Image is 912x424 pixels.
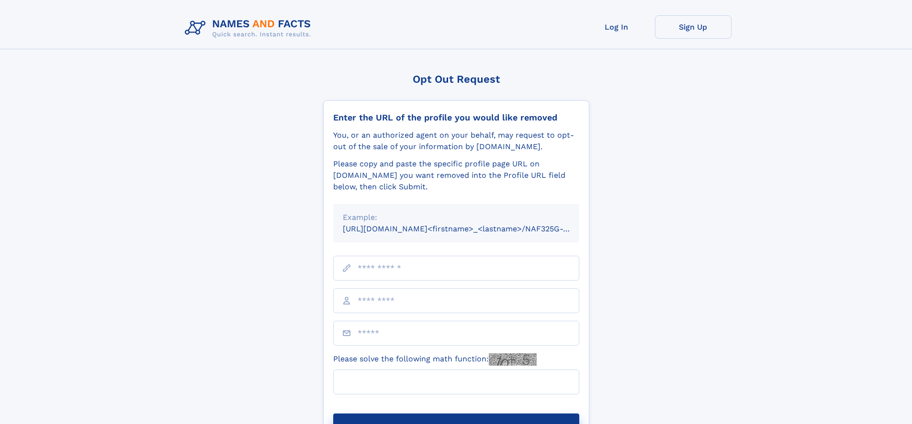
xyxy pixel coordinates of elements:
[578,15,655,39] a: Log In
[343,224,597,233] small: [URL][DOMAIN_NAME]<firstname>_<lastname>/NAF325G-xxxxxxxx
[343,212,570,223] div: Example:
[333,158,579,193] div: Please copy and paste the specific profile page URL on [DOMAIN_NAME] you want removed into the Pr...
[655,15,732,39] a: Sign Up
[333,353,537,366] label: Please solve the following math function:
[333,112,579,123] div: Enter the URL of the profile you would like removed
[333,130,579,152] div: You, or an authorized agent on your behalf, may request to opt-out of the sale of your informatio...
[181,15,319,41] img: Logo Names and Facts
[323,73,589,85] div: Opt Out Request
